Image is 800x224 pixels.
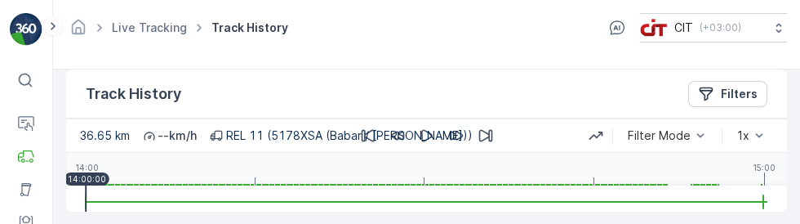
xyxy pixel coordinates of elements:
div: 1x [737,129,749,142]
img: cit-logo_pOk6rL0.png [640,19,668,37]
p: Track History [86,83,181,105]
button: CIT(+03:00) [640,13,787,43]
a: Homepage [69,25,87,38]
img: logo [10,13,42,46]
a: Live Tracking [112,20,187,34]
span: Track History [208,20,291,36]
p: CIT [674,20,693,36]
p: 14:00:00 [68,174,106,184]
p: 14:00 [75,163,99,172]
p: 36.65 km [79,128,130,144]
p: ( +03:00 ) [700,21,741,34]
button: Filters [688,81,767,107]
p: 15:00 [753,163,776,172]
p: Filters [721,86,758,102]
div: Filter Mode [628,129,691,142]
p: REL 11 (5178XSA (Babar / [PERSON_NAME])) [226,128,473,144]
p: -- km/h [158,128,197,144]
